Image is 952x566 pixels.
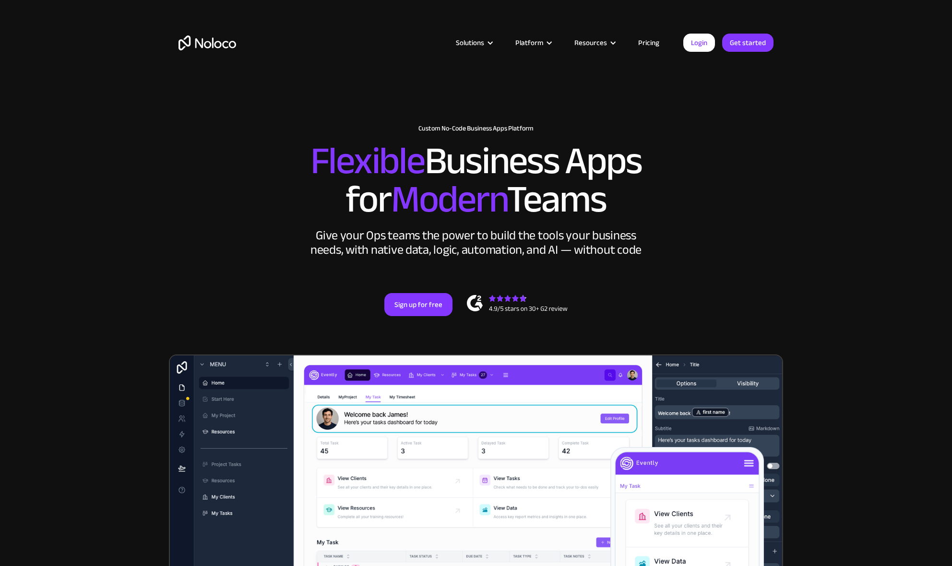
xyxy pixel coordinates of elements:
[515,36,543,49] div: Platform
[574,36,607,49] div: Resources
[503,36,562,49] div: Platform
[384,293,452,316] a: Sign up for free
[178,142,773,219] h2: Business Apps for Teams
[178,35,236,50] a: home
[683,34,715,52] a: Login
[562,36,626,49] div: Resources
[444,36,503,49] div: Solutions
[310,125,425,197] span: Flexible
[456,36,484,49] div: Solutions
[626,36,671,49] a: Pricing
[308,228,644,257] div: Give your Ops teams the power to build the tools your business needs, with native data, logic, au...
[391,164,507,235] span: Modern
[178,125,773,132] h1: Custom No-Code Business Apps Platform
[722,34,773,52] a: Get started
